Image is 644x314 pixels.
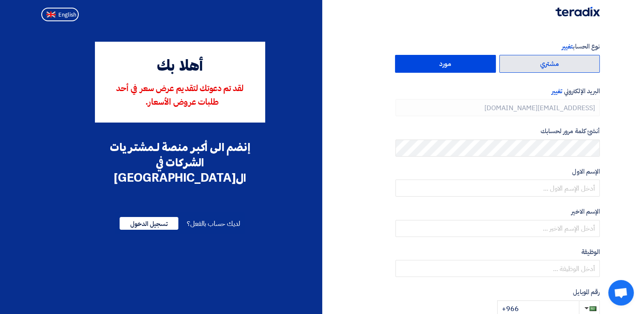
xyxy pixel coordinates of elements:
[41,8,79,21] button: English
[555,7,600,17] img: Teradix logo
[395,99,600,116] input: أدخل بريد العمل الإلكتروني الخاص بك ...
[499,55,600,73] label: مشتري
[187,219,240,229] span: لديك حساب بالفعل؟
[116,85,243,107] span: لقد تم دعوتك لتقديم عرض سعر في أحد طلبات عروض الأسعار.
[552,86,562,96] span: تغيير
[107,55,253,78] div: أهلا بك
[395,287,600,297] label: رقم الموبايل
[395,55,496,73] label: مورد
[95,140,265,186] div: إنضم الى أكبر منصة لـمشتريات الشركات في ال[GEOGRAPHIC_DATA]
[395,260,600,277] input: أدخل الوظيفة ...
[120,217,178,230] span: تسجيل الدخول
[46,11,56,18] img: en-US.png
[120,219,178,229] a: تسجيل الدخول
[608,280,634,305] div: Open chat
[395,86,600,96] label: البريد الإلكتروني
[562,42,573,51] span: تغيير
[395,180,600,197] input: أدخل الإسم الاول ...
[58,12,76,18] span: English
[395,247,600,257] label: الوظيفة
[395,207,600,217] label: الإسم الاخير
[395,126,600,136] label: أنشئ كلمة مرور لحسابك
[395,167,600,177] label: الإسم الاول
[395,42,600,51] label: نوع الحساب
[395,220,600,237] input: أدخل الإسم الاخير ...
